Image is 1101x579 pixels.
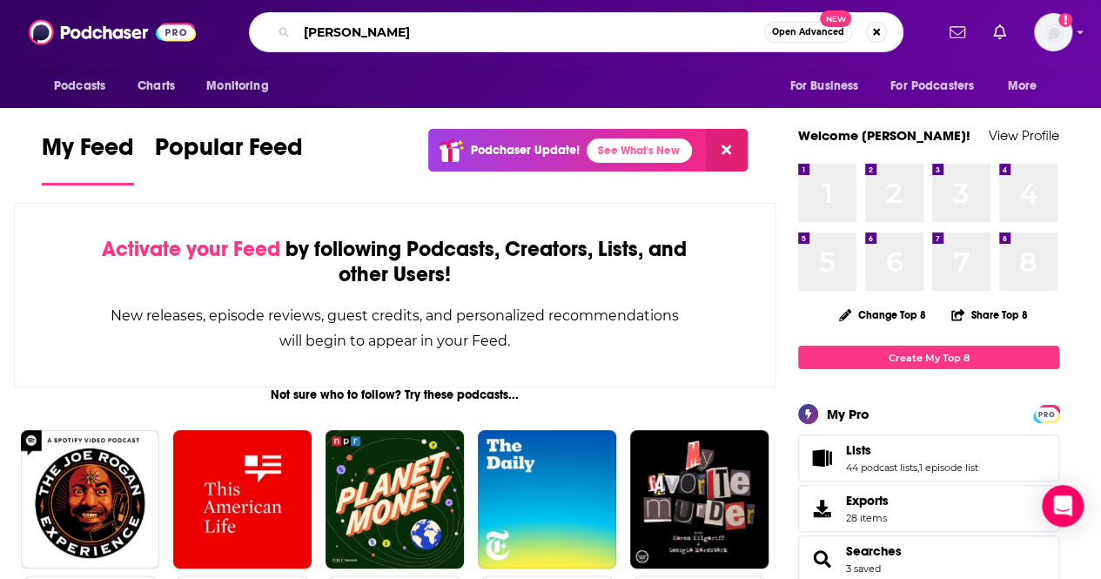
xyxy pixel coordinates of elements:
a: Popular Feed [155,132,303,185]
button: Change Top 8 [829,304,937,326]
p: Podchaser Update! [471,143,580,158]
a: View Profile [989,127,1059,144]
button: open menu [42,70,128,103]
a: 1 episode list [919,461,978,474]
button: Show profile menu [1034,13,1072,51]
button: open menu [996,70,1059,103]
div: by following Podcasts, Creators, Lists, and other Users! [102,237,688,287]
span: Lists [846,442,871,458]
img: My Favorite Murder with Karen Kilgariff and Georgia Hardstark [630,430,769,569]
span: My Feed [42,132,134,172]
span: 28 items [846,512,889,524]
button: open menu [777,70,880,103]
span: For Podcasters [890,74,974,98]
button: Open AdvancedNew [764,22,852,43]
img: User Profile [1034,13,1072,51]
a: Show notifications dropdown [986,17,1013,47]
a: Searches [804,547,839,571]
div: Open Intercom Messenger [1042,485,1084,527]
a: Welcome [PERSON_NAME]! [798,127,970,144]
span: PRO [1036,407,1057,421]
a: 3 saved [846,562,881,575]
div: Search podcasts, credits, & more... [249,12,903,52]
span: Podcasts [54,74,105,98]
span: Exports [846,493,889,508]
img: Planet Money [326,430,464,569]
a: Show notifications dropdown [943,17,972,47]
span: , [917,461,919,474]
span: Lists [798,434,1059,481]
span: Logged in as ereardon [1034,13,1072,51]
button: Share Top 8 [950,298,1029,332]
span: New [820,10,851,27]
a: Lists [846,442,978,458]
img: The Joe Rogan Experience [21,430,159,569]
a: PRO [1036,407,1057,420]
a: Create My Top 8 [798,346,1059,369]
a: Exports [798,485,1059,532]
img: Podchaser - Follow, Share and Rate Podcasts [29,16,196,49]
img: The Daily [478,430,616,569]
span: Popular Feed [155,132,303,172]
span: Charts [138,74,175,98]
span: Activate your Feed [102,236,280,262]
a: My Feed [42,132,134,185]
div: New releases, episode reviews, guest credits, and personalized recommendations will begin to appe... [102,303,688,353]
div: Not sure who to follow? Try these podcasts... [14,387,775,402]
button: open menu [194,70,291,103]
span: For Business [789,74,858,98]
img: This American Life [173,430,312,569]
a: See What's New [587,138,692,163]
span: More [1008,74,1037,98]
a: Lists [804,446,839,470]
span: Monitoring [206,74,268,98]
svg: Add a profile image [1058,13,1072,27]
input: Search podcasts, credits, & more... [297,18,764,46]
a: 44 podcast lists [846,461,917,474]
span: Open Advanced [772,28,844,37]
span: Exports [804,496,839,521]
button: open menu [879,70,999,103]
div: My Pro [827,406,869,422]
a: Charts [126,70,185,103]
a: Searches [846,543,902,559]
